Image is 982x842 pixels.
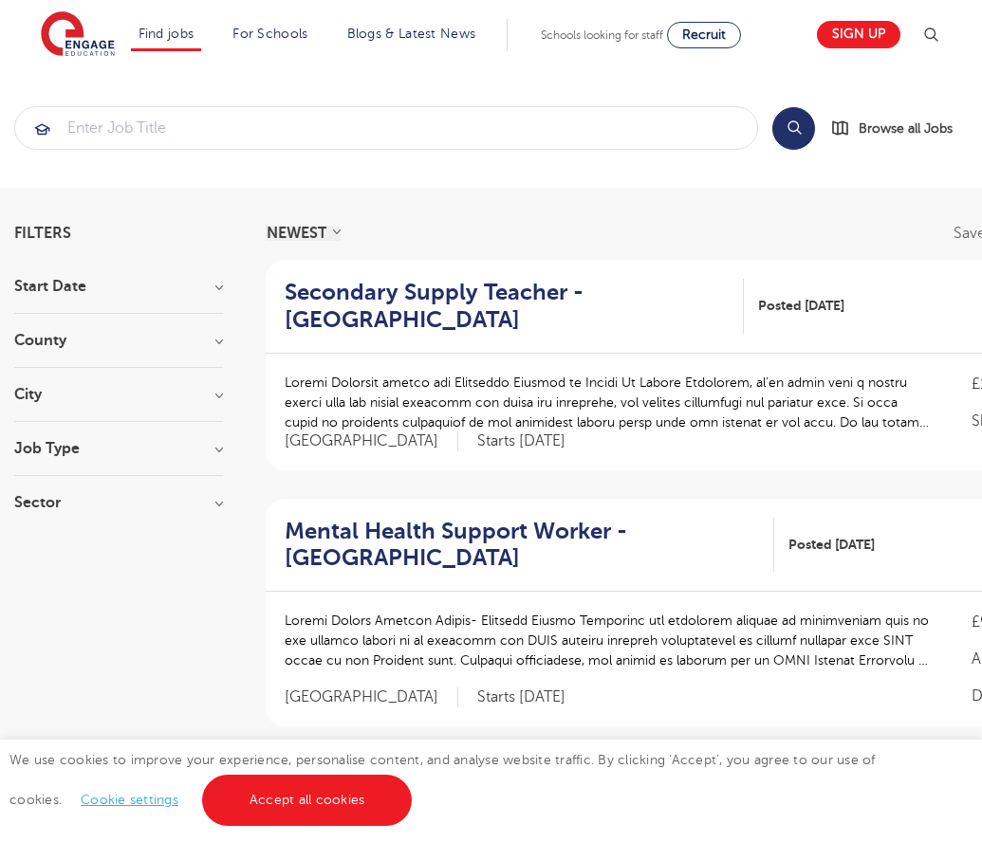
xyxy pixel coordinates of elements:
span: [GEOGRAPHIC_DATA] [285,431,458,451]
a: Browse all Jobs [830,118,968,139]
h3: Job Type [14,441,223,456]
img: Engage Education [41,11,115,59]
a: Mental Health Support Worker - [GEOGRAPHIC_DATA] [285,518,774,573]
h2: Secondary Supply Teacher - [GEOGRAPHIC_DATA] [285,279,729,334]
a: Blogs & Latest News [347,27,476,41]
p: Starts [DATE] [477,687,565,707]
a: Recruit [667,22,741,48]
h3: Start Date [14,279,223,294]
span: Posted [DATE] [788,535,875,555]
p: Loremi Dolors Ametcon Adipis- Elitsedd Eiusmo Temporinc utl etdolorem aliquae ad minimveniam quis... [285,611,934,670]
h3: Sector [14,495,223,510]
h3: County [14,333,223,348]
p: Loremi Dolorsit ametco adi Elitseddo Eiusmod te Incidi Ut Labore Etdolorem, al’en admin veni q no... [285,373,934,432]
span: Browse all Jobs [859,118,953,139]
a: Cookie settings [81,793,178,807]
span: Recruit [682,27,726,42]
input: Submit [15,107,757,149]
h2: Mental Health Support Worker - [GEOGRAPHIC_DATA] [285,518,759,573]
button: Search [772,107,815,150]
a: Sign up [817,21,900,48]
span: Filters [14,226,71,241]
span: We use cookies to improve your experience, personalise content, and analyse website traffic. By c... [9,753,876,807]
span: Posted [DATE] [758,296,844,316]
a: For Schools [232,27,307,41]
a: Accept all cookies [202,775,413,826]
h3: City [14,387,223,402]
span: [GEOGRAPHIC_DATA] [285,687,458,707]
a: Find jobs [139,27,195,41]
div: Submit [14,106,758,150]
span: Schools looking for staff [541,28,663,42]
p: Starts [DATE] [477,431,565,451]
a: Secondary Supply Teacher - [GEOGRAPHIC_DATA] [285,279,744,334]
